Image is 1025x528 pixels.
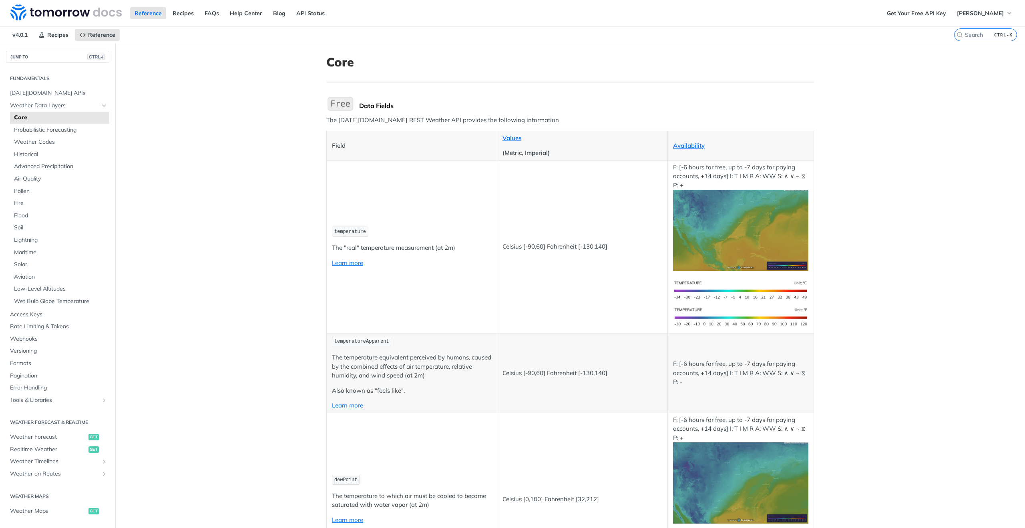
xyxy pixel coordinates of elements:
span: temperatureApparent [334,339,389,344]
p: (Metric, Imperial) [502,149,662,158]
span: Lightning [14,236,107,244]
a: Pagination [6,370,109,382]
a: Soil [10,222,109,234]
span: Formats [10,359,107,367]
a: Learn more [332,516,363,524]
a: Weather Forecastget [6,431,109,443]
p: F: [-6 hours for free, up to -7 days for paying accounts, +14 days] I: T I M R A: WW S: ∧ ∨ ~ ⧖ P: + [673,416,808,524]
span: Solar [14,261,107,269]
p: F: [-6 hours for free, up to -7 days for paying accounts, +14 days] I: T I M R A: WW S: ∧ ∨ ~ ⧖ P: - [673,359,808,387]
a: Webhooks [6,333,109,345]
a: Realtime Weatherget [6,444,109,456]
a: Advanced Precipitation [10,161,109,173]
button: Show subpages for Weather Timelines [101,458,107,465]
p: Also known as "feels like". [332,386,492,395]
a: Air Quality [10,173,109,185]
p: The "real" temperature measurement (at 2m) [332,243,492,253]
a: Access Keys [6,309,109,321]
a: Rate Limiting & Tokens [6,321,109,333]
a: Recipes [168,7,198,19]
span: Weather Forecast [10,433,86,441]
p: The [DATE][DOMAIN_NAME] REST Weather API provides the following information [326,116,814,125]
a: Historical [10,149,109,161]
span: Expand image [673,226,808,234]
span: Core [14,114,107,122]
span: Reference [88,31,115,38]
span: Error Handling [10,384,107,392]
a: Availability [673,142,705,149]
h2: Weather Maps [6,493,109,500]
a: Learn more [332,402,363,409]
span: Webhooks [10,335,107,343]
span: get [88,434,99,440]
a: Weather on RoutesShow subpages for Weather on Routes [6,468,109,480]
a: Maritime [10,247,109,259]
p: Celsius [0,100] Fahrenheit [32,212] [502,495,662,504]
span: Low-Level Altitudes [14,285,107,293]
span: Maritime [14,249,107,257]
span: Fire [14,199,107,207]
a: Pollen [10,185,109,197]
a: Tools & LibrariesShow subpages for Tools & Libraries [6,394,109,406]
a: Learn more [332,259,363,267]
a: Blog [269,7,290,19]
span: Wet Bulb Globe Temperature [14,297,107,305]
p: Celsius [-90,60] Fahrenheit [-130,140] [502,242,662,251]
p: The temperature to which air must be cooled to become saturated with water vapor (at 2m) [332,492,492,510]
h1: Core [326,55,814,69]
a: Reference [130,7,166,19]
span: Air Quality [14,175,107,183]
span: Weather Maps [10,507,86,515]
h2: Weather Forecast & realtime [6,419,109,426]
span: [PERSON_NAME] [957,10,1004,17]
span: CTRL-/ [87,54,105,60]
a: Weather Data LayersHide subpages for Weather Data Layers [6,100,109,112]
a: Flood [10,210,109,222]
a: Weather Codes [10,136,109,148]
h2: Fundamentals [6,75,109,82]
span: Flood [14,212,107,220]
a: Error Handling [6,382,109,394]
a: Values [502,134,521,142]
span: Rate Limiting & Tokens [10,323,107,331]
span: Pagination [10,372,107,380]
svg: Search [957,32,963,38]
a: Fire [10,197,109,209]
span: Expand image [673,479,808,486]
button: Show subpages for Weather on Routes [101,471,107,477]
p: Celsius [-90,60] Fahrenheit [-130,140] [502,369,662,378]
a: Solar [10,259,109,271]
span: Advanced Precipitation [14,163,107,171]
span: Weather Data Layers [10,102,99,110]
a: [DATE][DOMAIN_NAME] APIs [6,87,109,99]
p: Field [332,141,492,151]
a: Low-Level Altitudes [10,283,109,295]
span: Aviation [14,273,107,281]
img: Tomorrow.io Weather API Docs [10,4,122,20]
span: Weather Timelines [10,458,99,466]
div: Data Fields [359,102,814,110]
a: Versioning [6,345,109,357]
span: Historical [14,151,107,159]
button: JUMP TOCTRL-/ [6,51,109,63]
span: Weather Codes [14,138,107,146]
span: temperature [334,229,366,235]
a: Core [10,112,109,124]
span: Expand image [673,286,808,293]
a: FAQs [200,7,223,19]
a: Recipes [34,29,73,41]
button: [PERSON_NAME] [953,7,1017,19]
a: Wet Bulb Globe Temperature [10,295,109,307]
button: Show subpages for Tools & Libraries [101,397,107,404]
a: Help Center [225,7,267,19]
span: get [88,508,99,514]
a: Weather Mapsget [6,505,109,517]
p: The temperature equivalent perceived by humans, caused by the combined effects of air temperature... [332,353,492,380]
a: Reference [75,29,120,41]
span: Tools & Libraries [10,396,99,404]
kbd: CTRL-K [992,31,1015,39]
button: Hide subpages for Weather Data Layers [101,102,107,109]
p: F: [-6 hours for free, up to -7 days for paying accounts, +14 days] I: T I M R A: WW S: ∧ ∨ ~ ⧖ P: + [673,163,808,271]
a: API Status [292,7,329,19]
span: dewPoint [334,477,358,483]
